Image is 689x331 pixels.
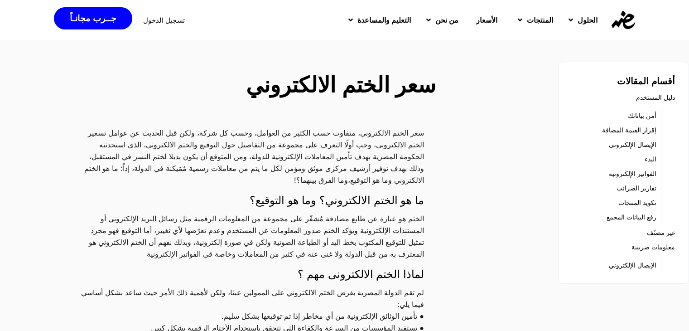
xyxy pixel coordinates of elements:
img: eDariba [612,11,635,29]
a: المنتجات [509,8,559,32]
h4: ما هو الختم الالكتروني؟ وما هو التوقيع؟ [74,193,424,208]
a: الأسعار [465,8,509,32]
strong: أقسام المقالات [617,76,675,86]
a: معلومات ضريبية [631,241,675,253]
a: تكويد المنتجات [618,196,656,209]
a: رفع البيانات المجمع [607,211,656,224]
a: أمن بياناتك [628,109,656,122]
span: الحلول [578,15,597,25]
a: الحلول [559,8,604,32]
span: جــرب مجانـاً [70,14,116,23]
p: الختم هو عبارة عن طابع مصادقة مُشفّر على مجموعة من المعلومات الرقمية مثل رسائل البريد الإلكتروني ... [74,213,424,260]
a: من نحن [417,8,465,32]
h4: لماذا الختم الالكترونى مهم ؟ [74,267,424,282]
span: التعليم والمساعدة [357,15,411,25]
a: تسجيل الدخول [143,17,185,24]
a: الفواتير الإلكترونية [609,167,656,180]
span: الأسعار [476,15,497,25]
span: من نحن [435,15,458,25]
a: التعليم والمساعدة [339,8,417,32]
a: جــرب مجانـاً [54,7,132,29]
a: غير مصنّف [647,226,675,239]
a: الإيصال الإلكتروني [609,259,656,272]
p: سعر الختم الالكتروني، متفاوت حسب الكثير من العوامل، وحسب كل شركة، ولكن قبل الحديث عن عوامل تسعير ... [74,127,424,186]
h2: سعر الختم الالكتروني [85,69,436,102]
a: إقرار القيمة المضافة [602,124,656,136]
a: البدء [645,153,656,165]
a: الإيصال الإلكتروني [609,138,656,151]
span: المنتجات [527,15,553,25]
a: دليل المستخدم [636,91,675,104]
a: تقارير الضرائب [617,182,656,195]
